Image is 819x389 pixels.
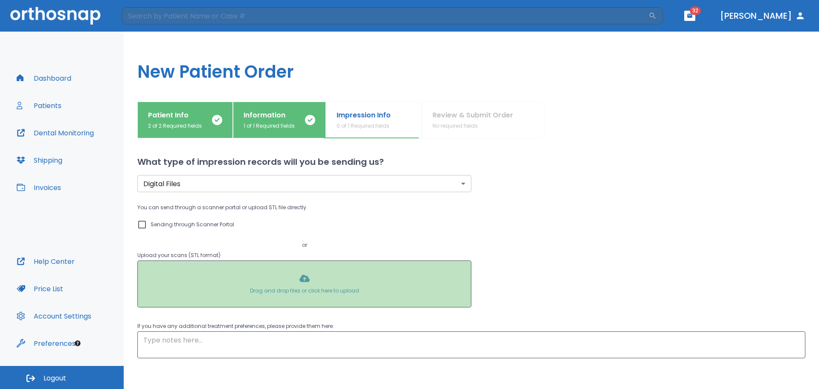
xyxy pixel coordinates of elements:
[137,240,471,250] p: or
[148,110,202,120] p: Patient Info
[12,150,67,170] button: Shipping
[137,250,471,260] p: Upload your scans (STL format)
[12,251,80,272] button: Help Center
[151,219,234,230] p: Sending through Scanner Portal
[137,202,471,213] p: You can send through a scanner portal or upload STL file directly.
[10,7,101,24] img: Orthosnap
[44,374,66,383] span: Logout
[12,177,66,198] button: Invoices
[244,110,295,120] p: Information
[12,123,99,143] button: Dental Monitoring
[148,122,202,130] p: 2 of 2 Required fields
[12,278,68,299] button: Price List
[12,95,67,116] button: Patients
[717,8,809,23] button: [PERSON_NAME]
[244,122,295,130] p: 1 of 1 Required fields
[690,6,701,15] span: 32
[337,110,391,120] p: Impression Info
[12,333,81,354] button: Preferences
[122,7,648,24] input: Search by Patient Name or Case #
[337,122,391,130] p: 0 of 1 Required fields
[12,68,76,88] button: Dashboard
[12,306,96,326] button: Account Settings
[74,339,81,347] div: Tooltip anchor
[124,32,819,102] h1: New Patient Order
[137,175,471,192] div: Without label
[137,321,805,331] p: If you have any additional treatment preferences, please provide them here:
